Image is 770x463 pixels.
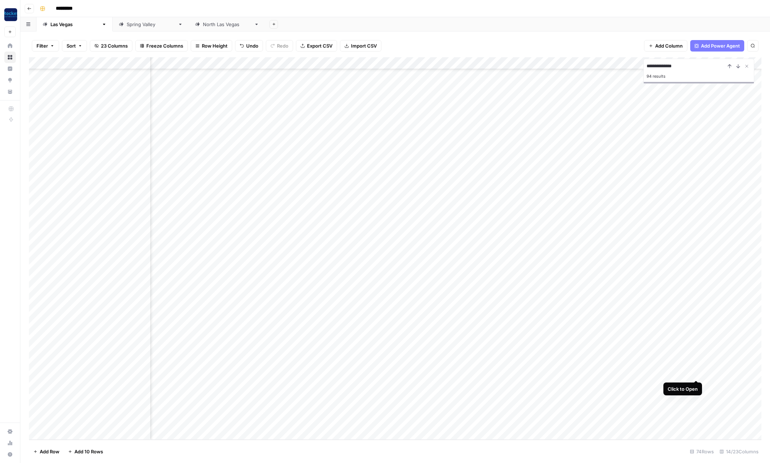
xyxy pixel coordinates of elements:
[296,40,337,52] button: Export CSV
[29,446,64,457] button: Add Row
[64,446,107,457] button: Add 10 Rows
[203,21,251,28] div: [GEOGRAPHIC_DATA]
[351,42,377,49] span: Import CSV
[668,385,698,393] div: Click to Open
[40,448,59,455] span: Add Row
[4,52,16,63] a: Browse
[127,21,175,28] div: [GEOGRAPHIC_DATA]
[62,40,87,52] button: Sort
[690,40,744,52] button: Add Power Agent
[101,42,128,49] span: 23 Columns
[146,42,183,49] span: Freeze Columns
[647,72,751,81] div: 94 results
[90,40,132,52] button: 23 Columns
[189,17,265,31] a: [GEOGRAPHIC_DATA]
[246,42,258,49] span: Undo
[67,42,76,49] span: Sort
[4,437,16,449] a: Usage
[36,17,113,31] a: [GEOGRAPHIC_DATA]
[4,63,16,74] a: Insights
[340,40,381,52] button: Import CSV
[135,40,188,52] button: Freeze Columns
[655,42,683,49] span: Add Column
[4,6,16,24] button: Workspace: Rocket Pilots
[235,40,263,52] button: Undo
[202,42,228,49] span: Row Height
[32,40,59,52] button: Filter
[4,426,16,437] a: Settings
[266,40,293,52] button: Redo
[734,62,742,70] button: Next Result
[725,62,734,70] button: Previous Result
[4,74,16,86] a: Opportunities
[717,446,761,457] div: 14/23 Columns
[742,62,751,70] button: Close Search
[701,42,740,49] span: Add Power Agent
[687,446,717,457] div: 74 Rows
[4,86,16,97] a: Your Data
[4,40,16,52] a: Home
[36,42,48,49] span: Filter
[4,449,16,460] button: Help + Support
[113,17,189,31] a: [GEOGRAPHIC_DATA]
[50,21,99,28] div: [GEOGRAPHIC_DATA]
[277,42,288,49] span: Redo
[4,8,17,21] img: Rocket Pilots Logo
[74,448,103,455] span: Add 10 Rows
[644,40,687,52] button: Add Column
[307,42,332,49] span: Export CSV
[191,40,232,52] button: Row Height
